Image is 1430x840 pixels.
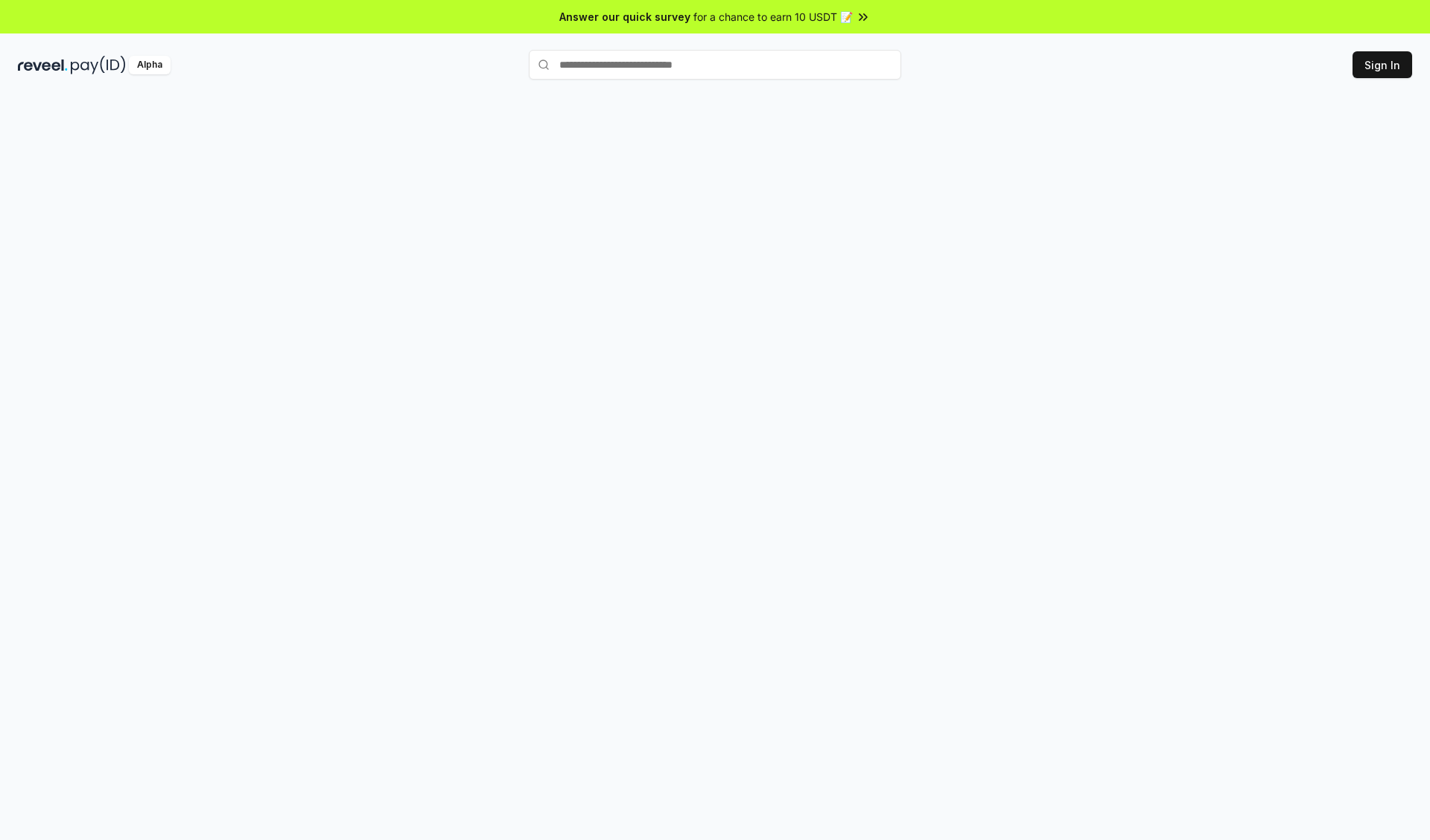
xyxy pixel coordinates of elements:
span: for a chance to earn 10 USDT 📝 [693,9,853,25]
img: reveel_dark [18,56,68,74]
img: pay_id [71,56,126,74]
div: Alpha [129,56,171,74]
span: Answer our quick survey [559,9,690,25]
button: Sign In [1353,51,1412,78]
